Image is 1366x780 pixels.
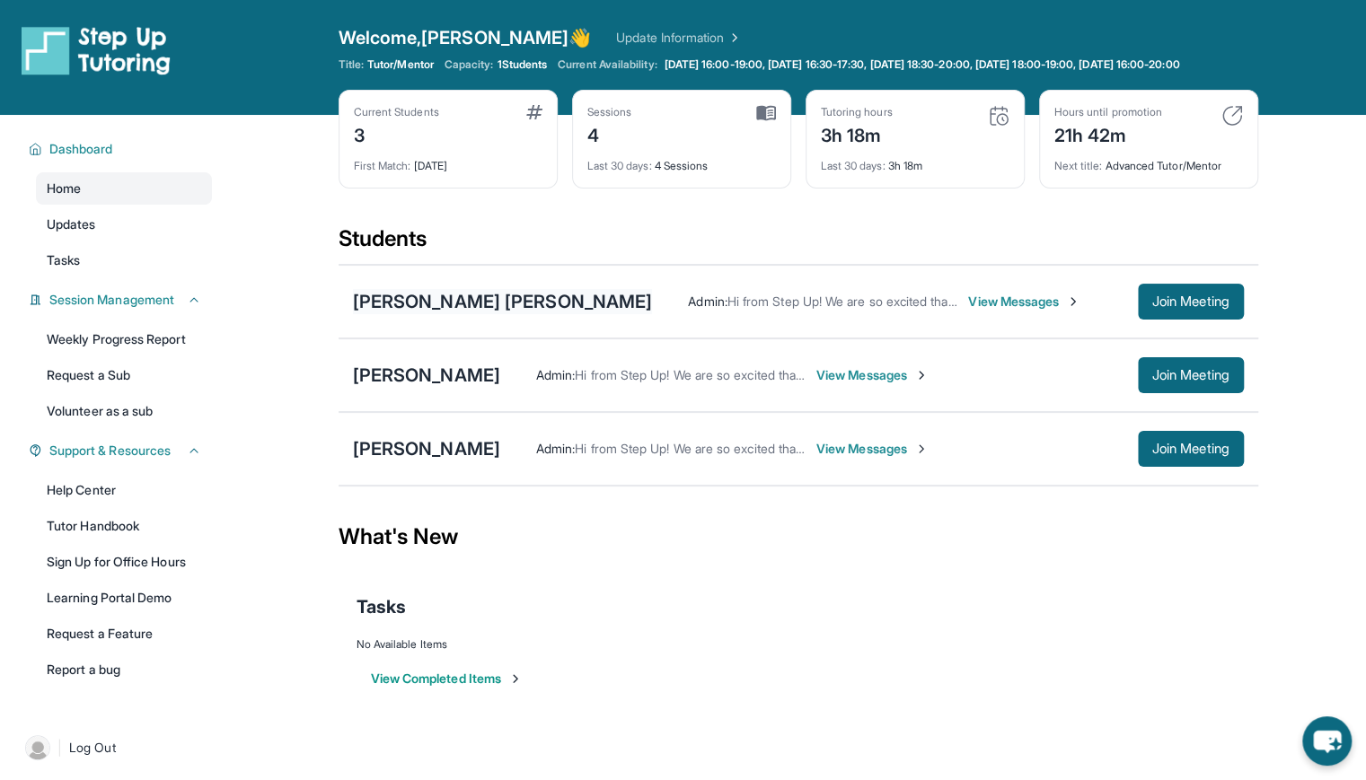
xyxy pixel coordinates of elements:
span: Current Availability: [558,57,657,72]
a: Report a bug [36,653,212,686]
span: Next title : [1054,159,1103,172]
a: Tasks [36,244,212,276]
span: Dashboard [49,140,113,158]
span: Support & Resources [49,442,171,460]
button: chat-button [1302,716,1352,766]
img: Chevron-Right [1066,294,1080,309]
div: [PERSON_NAME] [353,363,500,388]
img: Chevron-Right [914,368,929,382]
img: user-img [25,735,50,760]
span: Capacity: [445,57,494,72]
span: Join Meeting [1152,296,1229,307]
a: Home [36,172,212,205]
div: Tutoring hours [821,105,893,119]
span: Tasks [47,251,80,269]
a: Request a Feature [36,618,212,650]
div: [PERSON_NAME] [PERSON_NAME] [353,289,653,314]
img: card [756,105,776,121]
img: Chevron Right [724,29,742,47]
div: [DATE] [354,148,542,173]
a: Sign Up for Office Hours [36,546,212,578]
span: View Messages [816,366,929,384]
span: Join Meeting [1152,443,1229,454]
img: card [526,105,542,119]
span: Admin : [536,367,575,382]
div: 3h 18m [821,148,1009,173]
img: card [1221,105,1243,127]
img: Chevron-Right [914,442,929,456]
span: Welcome, [PERSON_NAME] 👋 [339,25,592,50]
span: Session Management [49,291,174,309]
div: No Available Items [357,637,1240,652]
span: Admin : [536,441,575,456]
button: Session Management [42,291,201,309]
a: Help Center [36,474,212,506]
a: |Log Out [18,728,212,767]
div: What's New [339,497,1258,576]
div: [PERSON_NAME] [353,436,500,461]
button: Join Meeting [1138,357,1244,393]
div: 4 Sessions [587,148,776,173]
button: View Completed Items [371,670,523,688]
a: Volunteer as a sub [36,395,212,427]
span: [DATE] 16:00-19:00, [DATE] 16:30-17:30, [DATE] 18:30-20:00, [DATE] 18:00-19:00, [DATE] 16:00-20:00 [665,57,1180,72]
button: Dashboard [42,140,201,158]
a: Update Information [616,29,742,47]
div: Hours until promotion [1054,105,1162,119]
div: 3h 18m [821,119,893,148]
img: card [988,105,1009,127]
div: 3 [354,119,439,148]
span: | [57,737,62,758]
a: Weekly Progress Report [36,323,212,355]
span: Home [47,180,81,197]
span: Tutor/Mentor [367,57,434,72]
span: Tasks [357,594,406,619]
span: Title: [339,57,364,72]
div: 4 [587,119,632,148]
span: Join Meeting [1152,370,1229,381]
span: View Messages [968,293,1080,311]
a: Learning Portal Demo [36,582,212,614]
span: First Match : [354,159,411,172]
div: Advanced Tutor/Mentor [1054,148,1243,173]
button: Join Meeting [1138,431,1244,467]
button: Join Meeting [1138,284,1244,320]
span: Last 30 days : [821,159,886,172]
div: Current Students [354,105,439,119]
a: [DATE] 16:00-19:00, [DATE] 16:30-17:30, [DATE] 18:30-20:00, [DATE] 18:00-19:00, [DATE] 16:00-20:00 [661,57,1184,72]
span: Admin : [688,294,727,309]
a: Updates [36,208,212,241]
span: 1 Students [497,57,547,72]
div: 21h 42m [1054,119,1162,148]
button: Support & Resources [42,442,201,460]
img: logo [22,25,171,75]
div: Sessions [587,105,632,119]
div: Students [339,224,1258,264]
span: Log Out [69,739,116,757]
a: Request a Sub [36,359,212,391]
span: View Messages [816,440,929,458]
span: Updates [47,215,96,233]
span: Last 30 days : [587,159,652,172]
a: Tutor Handbook [36,510,212,542]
